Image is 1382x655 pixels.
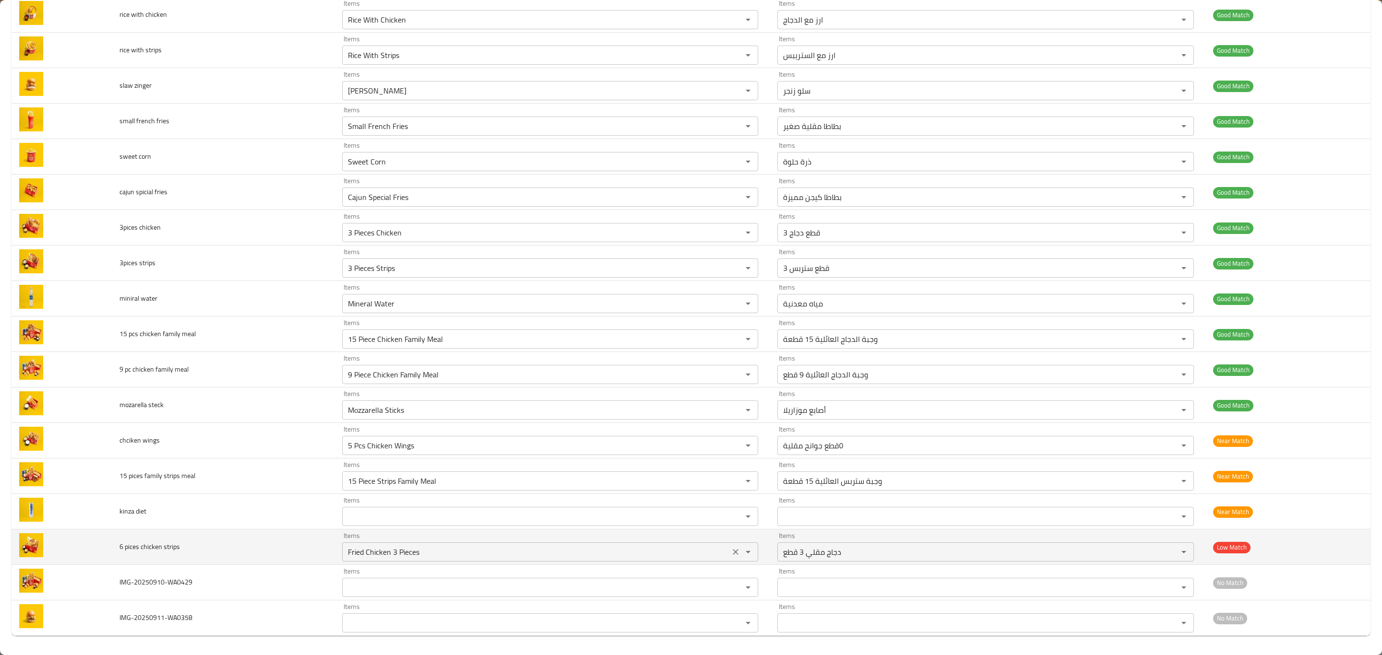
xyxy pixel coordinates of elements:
span: 3pices chicken [119,221,161,234]
span: sweet corn [119,150,151,163]
button: Open [741,581,755,594]
button: Open [741,190,755,204]
button: Open [741,332,755,346]
span: Good Match [1213,152,1253,163]
button: Open [1177,119,1191,133]
span: Low Match [1213,542,1251,553]
button: Open [1177,581,1191,594]
img: small french fries [19,107,43,131]
button: Open [1177,368,1191,381]
span: IMG-20250911-WA0358 [119,611,192,624]
span: No Match [1213,613,1247,624]
button: Open [1177,48,1191,62]
img: slaw zinger [19,72,43,96]
span: 15 pices family strips meal [119,469,195,482]
span: Near Match [1213,435,1253,446]
span: Good Match [1213,222,1253,234]
span: 9 pc chicken family meal [119,363,189,375]
button: Open [741,261,755,275]
span: 15 pcs chicken family meal [119,327,196,340]
span: Good Match [1213,187,1253,198]
span: rice with chicken [119,8,167,21]
img: chciken wings [19,427,43,451]
img: 6 pices chicken strips [19,533,43,557]
button: Open [1177,190,1191,204]
button: Open [1177,510,1191,523]
span: cajun spicial fries [119,186,167,198]
span: 6 pices chicken strips [119,540,180,553]
button: Open [1177,226,1191,239]
img: 3pices strips [19,249,43,273]
button: Open [1177,13,1191,26]
button: Open [1177,616,1191,630]
button: Clear [729,545,742,559]
span: Good Match [1213,293,1253,304]
img: mozarella steck [19,391,43,415]
img: cajun spicial fries [19,178,43,202]
img: miniral water [19,285,43,309]
button: Open [741,48,755,62]
span: slaw zinger [119,79,152,92]
button: Open [1177,297,1191,310]
span: miniral water [119,292,157,304]
span: No Match [1213,577,1247,588]
img: rice with strips [19,36,43,60]
span: 3pices strips [119,257,155,269]
button: Open [741,474,755,488]
button: Open [1177,474,1191,488]
button: Open [1177,332,1191,346]
span: chciken wings [119,434,160,446]
img: rice with chicken [19,1,43,25]
span: Good Match [1213,45,1253,56]
img: IMG-20250910-WA0429 [19,569,43,593]
span: Good Match [1213,364,1253,375]
span: Good Match [1213,329,1253,340]
span: Good Match [1213,10,1253,21]
span: Good Match [1213,81,1253,92]
button: Open [1177,439,1191,452]
button: Open [1177,84,1191,97]
span: IMG-20250910-WA0429 [119,576,192,588]
button: Open [741,403,755,417]
span: kinza diet [119,505,146,517]
span: Good Match [1213,400,1253,411]
span: Near Match [1213,506,1253,517]
img: 9 pc chicken family meal [19,356,43,380]
button: Open [741,155,755,168]
button: Open [1177,261,1191,275]
span: Good Match [1213,258,1253,269]
button: Open [741,545,755,559]
button: Open [1177,403,1191,417]
button: Open [741,439,755,452]
button: Open [741,510,755,523]
span: rice with strips [119,44,162,56]
span: small french fries [119,115,169,127]
span: Good Match [1213,116,1253,127]
img: sweet corn [19,143,43,167]
button: Open [741,297,755,310]
button: Open [1177,545,1191,559]
button: Open [741,84,755,97]
span: Near Match [1213,471,1253,482]
img: 15 pcs chicken family meal [19,320,43,344]
button: Open [741,616,755,630]
button: Open [741,119,755,133]
button: Open [741,13,755,26]
img: kinza diet [19,498,43,522]
img: 15 pices family strips meal [19,462,43,486]
img: IMG-20250911-WA0358 [19,604,43,628]
button: Open [741,368,755,381]
span: mozarella steck [119,398,164,411]
button: Open [741,226,755,239]
img: 3pices chicken [19,214,43,238]
button: Open [1177,155,1191,168]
